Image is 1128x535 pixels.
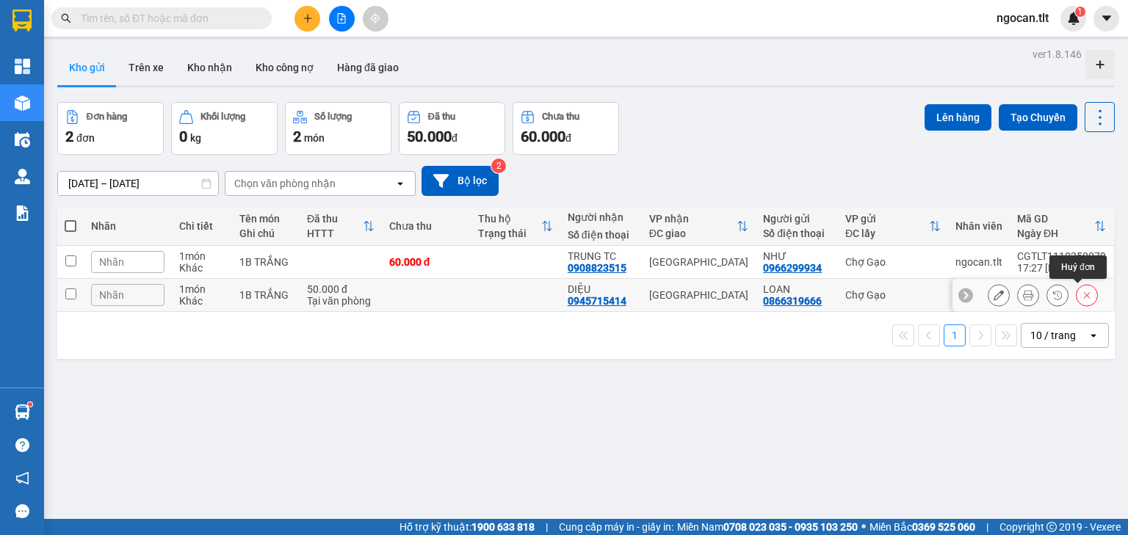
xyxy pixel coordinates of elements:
[65,128,73,145] span: 2
[471,207,560,246] th: Toggle SortBy
[179,283,225,295] div: 1 món
[642,207,756,246] th: Toggle SortBy
[1093,6,1119,32] button: caret-down
[117,50,176,85] button: Trên xe
[845,228,929,239] div: ĐC lấy
[861,524,866,530] span: ⚪️
[559,519,673,535] span: Cung cấp máy in - giấy in:
[568,262,626,274] div: 0908823515
[307,213,363,225] div: Đã thu
[763,295,822,307] div: 0866319666
[81,10,254,26] input: Tìm tên, số ĐT hoặc mã đơn
[91,220,164,232] div: Nhãn
[176,50,244,85] button: Kho nhận
[478,228,540,239] div: Trạng thái
[491,159,506,173] sup: 2
[336,13,347,23] span: file-add
[568,283,634,295] div: DIỆU
[314,112,352,122] div: Số lượng
[925,104,991,131] button: Lên hàng
[568,250,634,262] div: TRUNG TC
[200,112,245,122] div: Khối lượng
[1085,50,1115,79] div: Tạo kho hàng mới
[15,205,30,221] img: solution-icon
[422,166,499,196] button: Bộ lọc
[565,132,571,144] span: đ
[399,519,535,535] span: Hỗ trợ kỹ thuật:
[12,10,32,32] img: logo-vxr
[389,256,463,268] div: 60.000 đ
[838,207,948,246] th: Toggle SortBy
[304,132,325,144] span: món
[239,228,292,239] div: Ghi chú
[399,102,505,155] button: Đã thu50.000đ
[763,228,831,239] div: Số điện thoại
[15,504,29,518] span: message
[329,6,355,32] button: file-add
[15,169,30,184] img: warehouse-icon
[389,220,463,232] div: Chưa thu
[988,284,1010,306] div: Sửa đơn hàng
[285,102,391,155] button: Số lượng2món
[1017,262,1106,274] div: 17:27 [DATE]
[15,132,30,148] img: warehouse-icon
[452,132,458,144] span: đ
[542,112,579,122] div: Chưa thu
[1075,7,1085,17] sup: 1
[1017,250,1106,262] div: CGTLT1110250079
[568,211,634,223] div: Người nhận
[521,128,565,145] span: 60.000
[1010,207,1113,246] th: Toggle SortBy
[370,13,380,23] span: aim
[1017,228,1094,239] div: Ngày ĐH
[294,6,320,32] button: plus
[955,256,1002,268] div: ngocan.tlt
[76,132,95,144] span: đơn
[944,324,966,346] button: 1
[57,102,164,155] button: Đơn hàng2đơn
[303,13,313,23] span: plus
[101,81,112,92] span: environment
[845,289,941,301] div: Chợ Gạo
[999,104,1077,131] button: Tạo Chuyến
[307,228,363,239] div: HTTT
[763,213,831,225] div: Người gửi
[1077,7,1082,17] span: 1
[1017,213,1094,225] div: Mã GD
[1100,12,1113,25] span: caret-down
[478,213,540,225] div: Thu hộ
[677,519,858,535] span: Miền Nam
[307,283,375,295] div: 50.000 đ
[57,50,117,85] button: Kho gửi
[239,256,292,268] div: 1B TRẮNG
[300,207,382,246] th: Toggle SortBy
[179,220,225,232] div: Chi tiết
[307,295,375,307] div: Tại văn phòng
[363,6,388,32] button: aim
[179,295,225,307] div: Khác
[239,213,292,225] div: Tên món
[986,519,988,535] span: |
[99,289,124,301] span: Nhãn
[101,97,192,157] b: [GEOGRAPHIC_DATA],Huyện [GEOGRAPHIC_DATA]
[7,62,101,111] li: VP [GEOGRAPHIC_DATA]
[763,250,831,262] div: NHƯ
[649,289,748,301] div: [GEOGRAPHIC_DATA]
[99,256,124,268] span: Nhãn
[179,128,187,145] span: 0
[179,262,225,274] div: Khác
[763,283,831,295] div: LOAN
[407,128,452,145] span: 50.000
[649,213,737,225] div: VP nhận
[763,262,822,274] div: 0966299934
[985,9,1060,27] span: ngocan.tlt
[1046,522,1057,532] span: copyright
[845,256,941,268] div: Chợ Gạo
[15,404,30,420] img: warehouse-icon
[568,229,634,241] div: Số điện thoại
[723,521,858,533] strong: 0708 023 035 - 0935 103 250
[171,102,278,155] button: Khối lượng0kg
[61,13,71,23] span: search
[239,289,292,301] div: 1B TRẮNG
[15,59,30,74] img: dashboard-icon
